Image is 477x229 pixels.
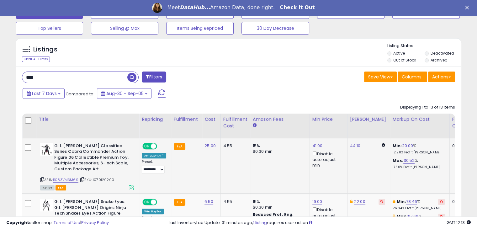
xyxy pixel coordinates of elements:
span: | SKU: 1070129200 [79,177,114,182]
span: Last 7 Days [32,90,57,97]
span: ON [143,200,151,205]
a: 78.46 [406,199,417,205]
small: FBA [174,143,185,150]
div: % [393,143,445,155]
div: Preset: [142,160,166,174]
span: FBA [56,185,66,190]
th: The percentage added to the cost of goods (COGS) that forms the calculator for Min & Max prices. [390,114,449,138]
a: Check It Out [280,4,315,11]
div: $0.30 min [253,205,305,210]
small: Amazon Fees. [253,123,257,128]
div: 0 [452,143,472,149]
div: $0.30 min [253,149,305,154]
button: Columns [398,72,427,82]
div: % [393,158,445,169]
a: 19.00 [312,199,322,205]
label: Deactivated [430,51,454,56]
div: seller snap | | [6,220,109,226]
strong: Copyright [6,220,29,226]
div: Repricing [142,116,168,123]
div: Title [39,116,136,123]
div: Last InventoryLab Update: 31 minutes ago, requires user action. [169,220,471,226]
p: Listing States: [387,43,461,49]
div: Meet Amazon Data, done right. [167,4,275,11]
span: All listings currently available for purchase on Amazon [40,185,55,190]
div: Fulfillable Quantity [452,116,474,129]
span: Aug-30 - Sep-05 [106,90,144,97]
img: 41ZzhSin9VL._SL40_.jpg [40,143,53,156]
a: 41.00 [312,143,323,149]
span: ON [143,143,151,149]
div: ASIN: [40,143,134,189]
a: 30.52 [403,157,415,164]
img: Profile image for Georgie [152,3,162,13]
b: Min: [393,143,402,149]
div: % [393,199,445,210]
p: 26.84% Profit [PERSON_NAME] [393,206,445,210]
a: 20.00 [402,143,413,149]
div: Cost [204,116,218,123]
div: Disable auto adjust min [312,150,342,168]
div: Displaying 1 to 13 of 13 items [400,104,455,110]
div: 4.55 [223,199,245,205]
button: Aug-30 - Sep-05 [97,88,151,99]
a: 25.00 [204,143,216,149]
span: Columns [402,74,421,80]
span: OFF [156,143,166,149]
a: 22.00 [354,199,365,205]
div: Min Price [312,116,345,123]
label: Archived [430,57,447,63]
button: Actions [428,72,455,82]
a: Terms of Use [54,220,80,226]
div: 15% [253,143,305,149]
button: Top Sellers [16,22,83,35]
a: Privacy Policy [81,220,109,226]
img: 41aguUs0JtS._SL40_.jpg [40,199,53,211]
div: [PERSON_NAME] [350,116,387,123]
div: 15% [253,199,305,205]
div: Win BuyBox [142,209,164,214]
b: Min: [397,199,406,205]
a: B083VM3M69 [53,177,78,183]
div: Clear All Filters [22,56,50,62]
p: 12.20% Profit [PERSON_NAME] [393,150,445,155]
button: 30 Day Decrease [241,22,309,35]
span: OFF [156,200,166,205]
div: Amazon Fees [253,116,307,123]
div: Fulfillment Cost [223,116,247,129]
div: 4.55 [223,143,245,149]
button: Save View [364,72,397,82]
div: Disable auto adjust min [312,206,342,224]
span: 2025-09-14 12:13 GMT [447,220,471,226]
div: Fulfillment [174,116,199,123]
button: Last 7 Days [23,88,65,99]
a: 6.50 [204,199,213,205]
div: Close [465,6,471,9]
h5: Listings [33,45,57,54]
b: G. I. [PERSON_NAME] Classified Series Cobra Commander Action Figure 06 Collectible Premium Toy, M... [54,143,130,174]
button: Items Being Repriced [166,22,234,35]
a: 1 listing [253,220,267,226]
p: 17.30% Profit [PERSON_NAME] [393,165,445,169]
label: Out of Stock [393,57,416,63]
span: Compared to: [66,91,94,97]
button: Selling @ Max [91,22,158,35]
i: DataHub... [180,4,210,10]
label: Active [393,51,405,56]
small: FBA [174,199,185,206]
a: 44.10 [350,143,361,149]
button: Filters [142,72,166,83]
div: 0 [452,199,472,205]
div: Markup on Cost [393,116,447,123]
b: Max: [393,157,404,163]
div: Amazon AI * [142,153,166,158]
